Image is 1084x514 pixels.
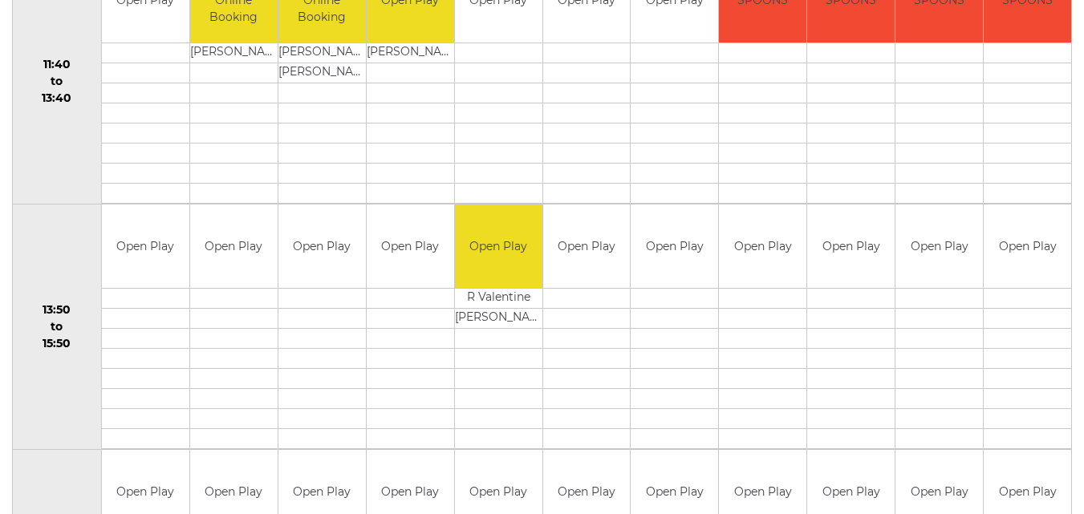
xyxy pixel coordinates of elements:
[807,204,895,289] td: Open Play
[278,42,366,63] td: [PERSON_NAME]
[455,204,542,289] td: Open Play
[455,289,542,309] td: R Valentine
[543,204,631,289] td: Open Play
[190,204,278,289] td: Open Play
[102,204,189,289] td: Open Play
[367,42,454,63] td: [PERSON_NAME]
[13,204,102,450] td: 13:50 to 15:50
[190,42,278,63] td: [PERSON_NAME]
[631,204,718,289] td: Open Play
[895,204,983,289] td: Open Play
[719,204,806,289] td: Open Play
[455,309,542,329] td: [PERSON_NAME]
[278,204,366,289] td: Open Play
[367,204,454,289] td: Open Play
[278,63,366,83] td: [PERSON_NAME]
[984,204,1071,289] td: Open Play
